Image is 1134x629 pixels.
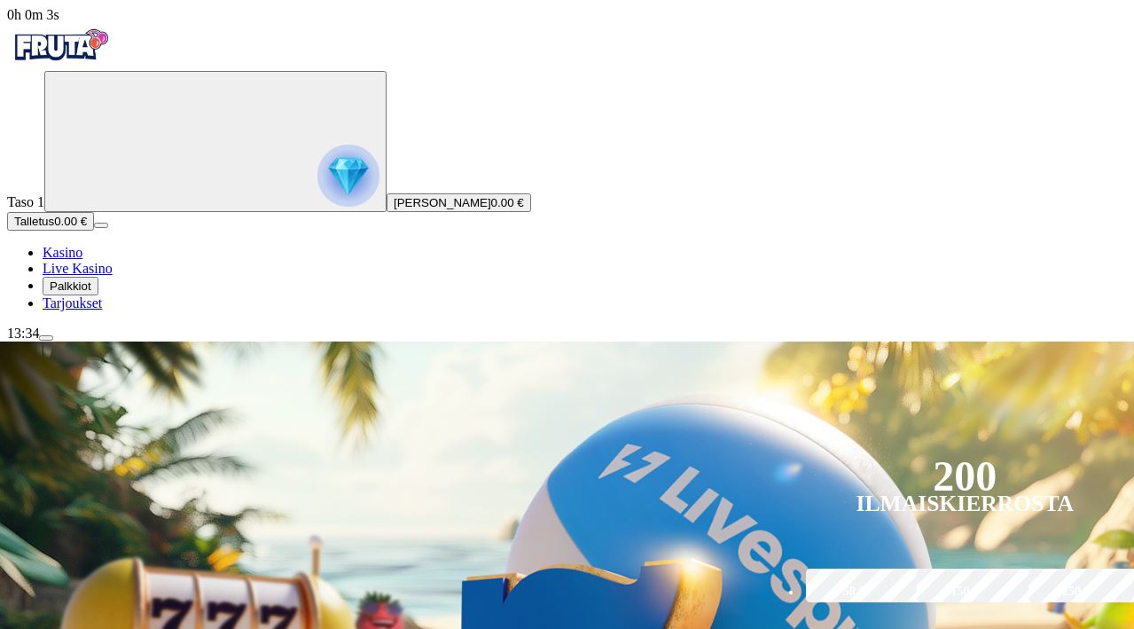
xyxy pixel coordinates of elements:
img: Fruta [7,23,113,67]
label: 250 € [1024,566,1129,617]
button: menu [94,223,108,228]
div: 200 [933,466,997,487]
span: 13:34 [7,326,39,341]
button: menu [39,335,53,341]
span: Palkkiot [50,279,91,293]
button: [PERSON_NAME]0.00 € [387,193,531,212]
label: 150 € [912,566,1017,617]
span: 0.00 € [54,215,87,228]
span: 0.00 € [491,196,524,209]
span: Talletus [14,215,54,228]
span: Tarjoukset [43,295,102,311]
nav: Primary [7,23,1127,311]
span: Live Kasino [43,261,113,276]
a: gift-inverted iconTarjoukset [43,295,102,311]
button: reward iconPalkkiot [43,277,98,295]
label: 50 € [802,566,906,617]
span: user session time [7,7,59,22]
button: Talletusplus icon0.00 € [7,212,94,231]
button: reward progress [44,71,387,212]
a: poker-chip iconLive Kasino [43,261,113,276]
a: Fruta [7,55,113,70]
a: diamond iconKasino [43,245,82,260]
span: [PERSON_NAME] [394,196,491,209]
span: Kasino [43,245,82,260]
img: reward progress [317,145,379,207]
span: Taso 1 [7,194,44,209]
div: Ilmaiskierrosta [856,493,1075,515]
